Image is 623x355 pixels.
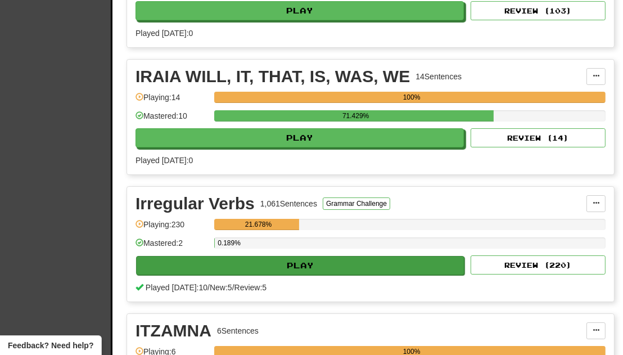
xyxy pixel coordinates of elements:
div: 1,061 Sentences [260,198,317,209]
span: Played [DATE]: 10 [146,283,207,292]
button: Review (103) [471,1,606,20]
button: Play [136,128,464,147]
span: / [232,283,234,292]
span: Review: 5 [234,283,267,292]
span: Played [DATE]: 0 [136,29,193,38]
div: Playing: 14 [136,92,209,110]
div: 71.429% [218,110,494,122]
div: ITZAMNA [136,322,211,339]
div: 14 Sentences [416,71,462,82]
button: Grammar Challenge [323,197,390,210]
span: Played [DATE]: 0 [136,156,193,165]
span: New: 5 [210,283,232,292]
div: Mastered: 2 [136,237,209,256]
button: Play [136,1,464,20]
span: / [207,283,210,292]
div: 6 Sentences [217,325,259,336]
div: 100% [218,92,606,103]
span: Open feedback widget [8,340,93,351]
div: Irregular Verbs [136,195,255,212]
div: Mastered: 10 [136,110,209,129]
button: Play [136,256,464,275]
button: Review (220) [471,255,606,275]
button: Review (14) [471,128,606,147]
div: IRAIA WILL, IT, THAT, IS, WAS, WE [136,68,410,85]
div: Playing: 230 [136,219,209,237]
div: 21.678% [218,219,299,230]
